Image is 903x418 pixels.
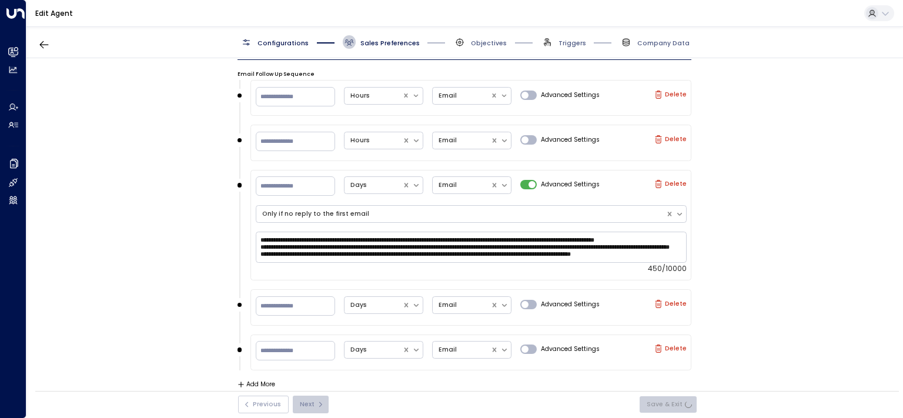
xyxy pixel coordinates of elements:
[238,381,276,388] button: Add More
[238,71,315,79] label: Email Follow Up Sequence
[360,39,420,48] span: Sales Preferences
[35,8,73,18] a: Edit Agent
[257,39,309,48] span: Configurations
[541,180,600,189] span: Advanced Settings
[541,345,600,354] span: Advanced Settings
[654,300,687,308] label: Delete
[654,345,687,353] label: Delete
[637,39,690,48] span: Company Data
[541,300,600,309] span: Advanced Settings
[654,180,687,188] label: Delete
[541,135,600,145] span: Advanced Settings
[654,135,687,143] label: Delete
[256,265,687,273] div: 450/10000
[654,91,687,99] label: Delete
[558,39,586,48] span: Triggers
[471,39,507,48] span: Objectives
[541,91,600,100] span: Advanced Settings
